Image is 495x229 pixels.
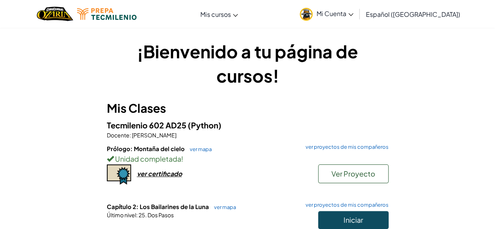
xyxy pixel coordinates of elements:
[302,202,389,207] a: ver proyectos de mis compañeros
[147,211,174,218] span: Dos Pasos
[107,120,188,130] span: Tecmilenio 602 AD25
[186,146,212,152] a: ver mapa
[200,10,231,18] span: Mis cursos
[136,211,138,218] span: :
[362,4,464,25] a: Español ([GEOGRAPHIC_DATA])
[130,132,131,139] span: :
[107,99,389,117] h3: Mis Clases
[107,39,389,88] h1: ¡Bienvenido a tu página de cursos!
[37,6,73,22] img: Home
[302,144,389,150] a: ver proyectos de mis compañeros
[296,2,357,26] a: Mi Cuenta
[107,169,182,178] a: ver certificado
[317,9,353,18] span: Mi Cuenta
[107,211,136,218] span: Último nivel
[318,211,389,229] button: Iniciar
[107,164,131,185] img: certificate-icon.png
[210,204,236,210] a: ver mapa
[366,10,460,18] span: Español ([GEOGRAPHIC_DATA])
[107,132,130,139] span: Docente
[344,215,363,224] span: Iniciar
[114,154,181,163] span: Unidad completada
[181,154,183,163] span: !
[331,169,375,178] span: Ver Proyecto
[196,4,242,25] a: Mis cursos
[131,132,176,139] span: [PERSON_NAME]
[318,164,389,183] button: Ver Proyecto
[107,203,210,210] span: Capítulo 2: Los Bailarines de la Luna
[137,169,182,178] div: ver certificado
[107,145,186,152] span: Prólogo: Montaña del cielo
[77,8,137,20] img: Tecmilenio logo
[138,211,147,218] span: 25.
[37,6,73,22] a: Ozaria by CodeCombat logo
[300,8,313,21] img: avatar
[188,120,221,130] span: (Python)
